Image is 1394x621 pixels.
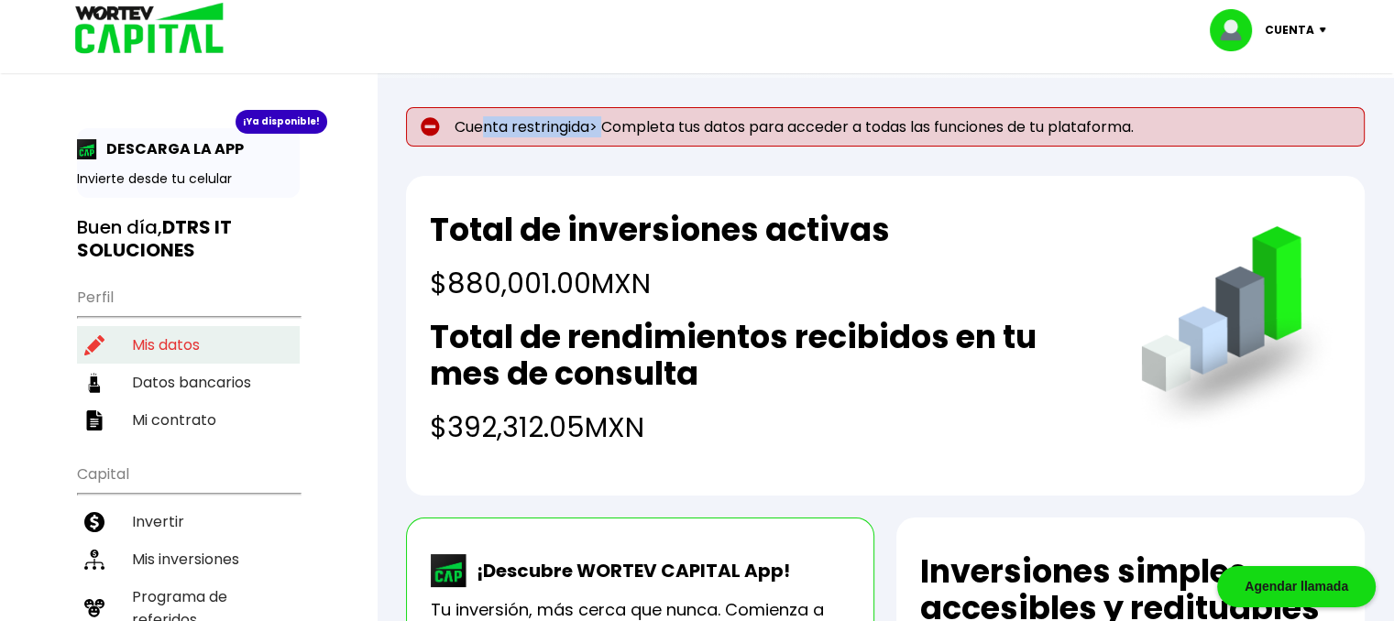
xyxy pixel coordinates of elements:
a: Datos bancarios [77,364,300,401]
h2: Total de inversiones activas [430,212,890,248]
h3: Buen día, [77,216,300,262]
img: datos-icon.10cf9172.svg [84,373,104,393]
p: DESCARGA LA APP [97,137,244,160]
img: app-icon [77,139,97,159]
img: invertir-icon.b3b967d7.svg [84,512,104,532]
a: Mi contrato [77,401,300,439]
p: ¡Descubre WORTEV CAPITAL App! [467,557,790,584]
p: Invierte desde tu celular [77,169,300,189]
a: Mis inversiones [77,540,300,578]
img: editar-icon.952d3147.svg [84,335,104,355]
a: Invertir [77,503,300,540]
h2: Total de rendimientos recibidos en tu mes de consulta [430,319,1104,392]
img: wortev-capital-app-icon [431,554,467,587]
img: grafica.516fef24.png [1133,226,1341,434]
h4: $880,001.00 MXN [430,263,890,304]
div: Agendar llamada [1217,566,1376,607]
div: ¡Ya disponible! [236,110,327,134]
a: Mis datos [77,326,300,364]
img: recomiendanos-icon.9b8e9327.svg [84,598,104,618]
p: Cuenta restringida> Completa tus datos para acceder a todas las funciones de tu plataforma. [406,107,1365,147]
img: contrato-icon.f2db500c.svg [84,410,104,430]
h4: $392,312.05 MXN [430,407,1104,448]
img: error-circle.027baa21.svg [421,117,440,136]
img: inversiones-icon.6695dc30.svg [84,550,104,570]
img: icon-down [1314,27,1339,33]
b: DTRS IT SOLUCIONES [77,214,232,263]
img: profile-image [1210,9,1265,51]
ul: Perfil [77,277,300,439]
p: Cuenta [1265,16,1314,44]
